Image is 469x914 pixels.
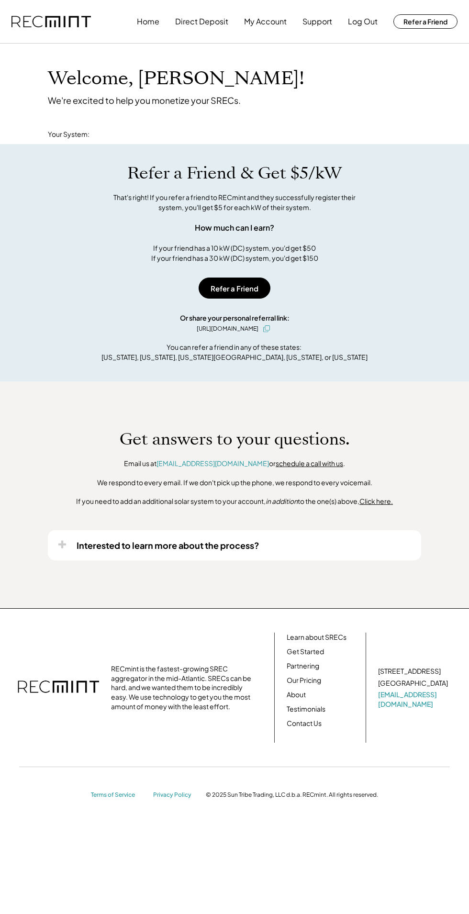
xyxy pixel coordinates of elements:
a: Get Started [287,647,324,657]
h1: Refer a Friend & Get $5/kW [127,163,342,183]
a: About [287,690,306,700]
a: Partnering [287,661,319,671]
button: Direct Deposit [175,12,228,31]
div: We respond to every email. If we don't pick up the phone, we respond to every voicemail. [97,478,372,488]
div: [GEOGRAPHIC_DATA] [378,679,448,688]
div: You can refer a friend in any of these states: [US_STATE], [US_STATE], [US_STATE][GEOGRAPHIC_DATA... [101,342,368,362]
div: RECmint is the fastest-growing SREC aggregator in the mid-Atlantic. SRECs can be hard, and we wan... [111,664,255,711]
a: Our Pricing [287,676,321,685]
a: [EMAIL_ADDRESS][DOMAIN_NAME] [156,459,269,468]
div: We're excited to help you monetize your SRECs. [48,95,241,106]
a: Contact Us [287,719,322,728]
div: That's right! If you refer a friend to RECmint and they successfully register their system, you'l... [103,192,366,212]
a: Learn about SRECs [287,633,346,642]
div: How much can I earn? [195,222,274,234]
div: © 2025 Sun Tribe Trading, LLC d.b.a. RECmint. All rights reserved. [206,791,378,799]
div: If your friend has a 10 kW (DC) system, you'd get $50 If your friend has a 30 kW (DC) system, you... [151,243,318,263]
a: Privacy Policy [153,791,196,799]
div: Your System: [48,130,89,139]
img: recmint-logotype%403x.png [18,671,99,704]
h1: Welcome, [PERSON_NAME]! [48,67,304,90]
em: in addition [266,497,298,505]
div: [STREET_ADDRESS] [378,667,441,676]
div: If you need to add an additional solar system to your account, to the one(s) above, [76,497,393,506]
div: Email us at or . [124,459,345,468]
h1: Get answers to your questions. [120,429,350,449]
a: schedule a call with us [276,459,343,468]
button: Support [302,12,332,31]
a: Terms of Service [91,791,144,799]
u: Click here. [359,497,393,505]
img: recmint-logotype%403x.png [11,16,91,28]
button: Refer a Friend [393,14,458,29]
button: Log Out [348,12,378,31]
a: Testimonials [287,704,325,714]
button: Refer a Friend [199,278,270,299]
button: Home [137,12,159,31]
button: My Account [244,12,287,31]
div: Or share your personal referral link: [180,313,290,323]
div: Interested to learn more about the process? [77,540,259,551]
a: [EMAIL_ADDRESS][DOMAIN_NAME] [378,690,450,709]
button: click to copy [261,323,272,334]
div: [URL][DOMAIN_NAME] [197,324,258,333]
